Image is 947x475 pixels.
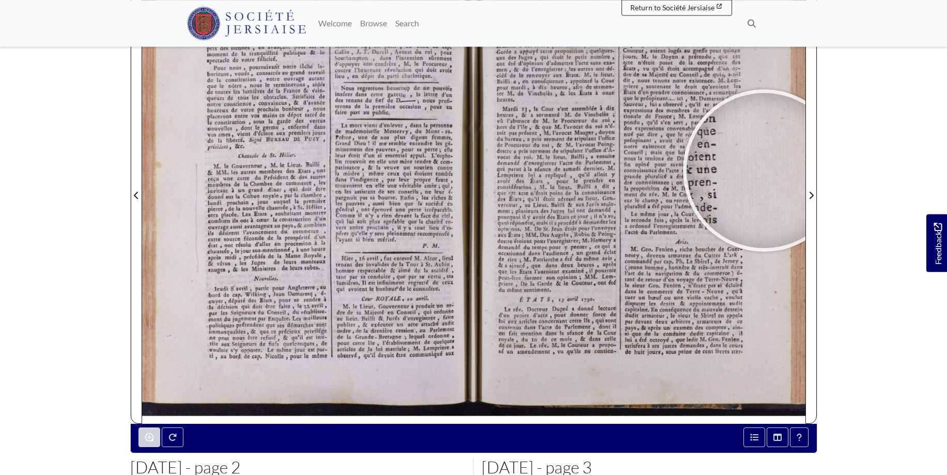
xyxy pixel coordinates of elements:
button: Open metadata window [743,427,765,447]
button: Rotate the book [162,427,183,447]
a: Browse [356,13,391,34]
a: Would you like to provide feedback? [926,214,947,272]
button: Help [790,427,809,447]
button: Enable or disable loupe tool (Alt+L) [138,427,160,447]
a: Société Jersiaise logo [187,4,306,42]
a: Welcome [314,13,356,34]
img: Société Jersiaise [187,7,306,40]
span: Feedback [932,222,944,264]
a: Search [391,13,423,34]
span: Return to Société Jersiaise [630,3,715,12]
button: Thumbnails [767,427,788,447]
